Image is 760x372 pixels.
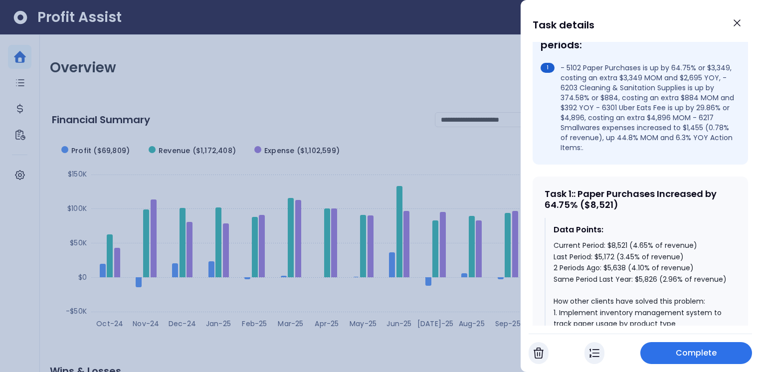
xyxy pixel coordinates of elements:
span: Complete [676,347,717,359]
button: Close [726,12,748,34]
h1: Task details [533,16,594,34]
button: Complete [640,342,752,364]
div: Task 1 : : Paper Purchases Increased by 64.75% ($8,521) [545,188,736,210]
li: - 5102 Paper Purchases is up by 64.75% or $3,349, costing an extra $3,349 MOM and $2,695 YOY, - 6... [541,63,736,153]
div: What can be improved for future periods: [541,27,736,51]
img: Cancel Task [534,347,544,359]
img: In Progress [589,347,599,359]
div: Data Points: [554,224,728,236]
